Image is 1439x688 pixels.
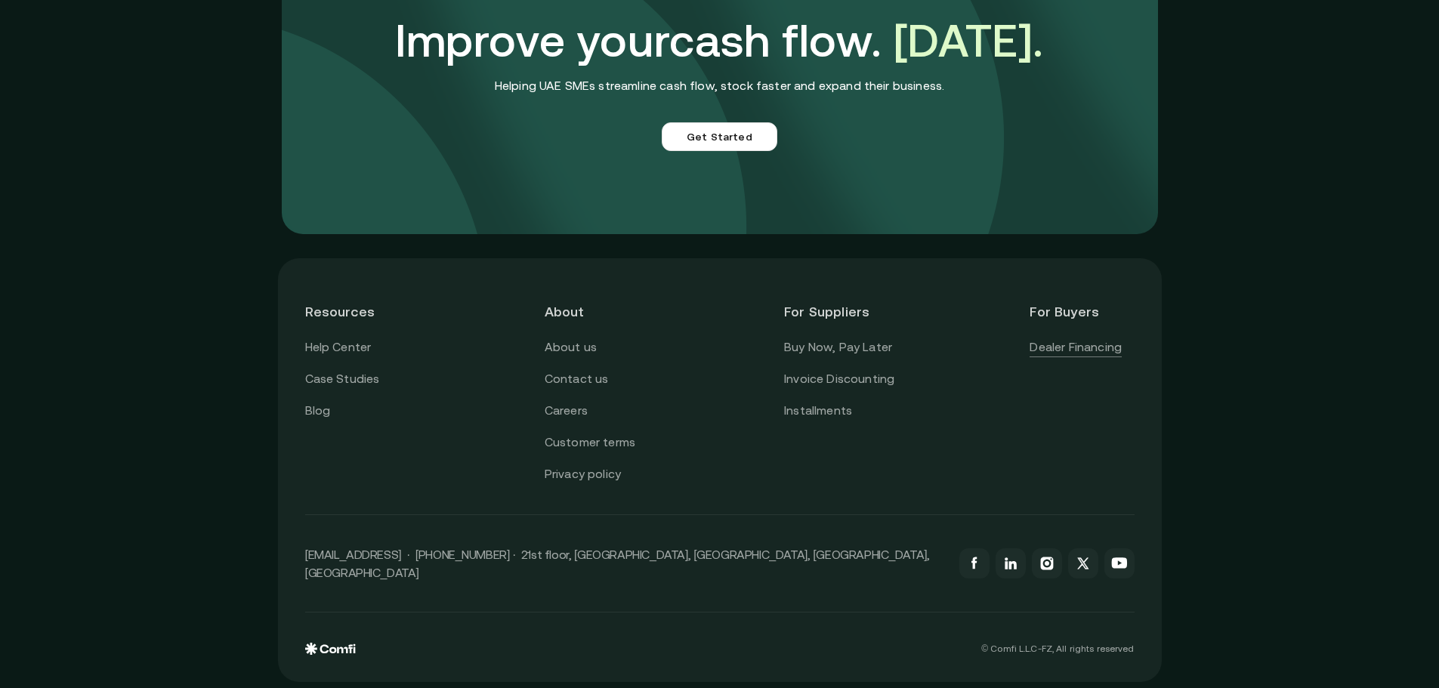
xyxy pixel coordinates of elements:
[1030,338,1122,357] a: Dealer Financing
[495,77,944,94] p: Helping UAE SMEs streamline cash flow, stock faster and expand their business.
[305,369,380,389] a: Case Studies
[545,369,609,389] a: Contact us
[305,545,944,582] p: [EMAIL_ADDRESS] · [PHONE_NUMBER] · 21st floor, [GEOGRAPHIC_DATA], [GEOGRAPHIC_DATA], [GEOGRAPHIC_...
[894,14,1044,66] span: [DATE].
[305,643,356,655] img: comfi logo
[395,14,1044,68] h3: Improve your cash flow.
[1030,285,1134,338] header: For Buyers
[545,401,588,421] a: Careers
[305,401,331,421] a: Blog
[784,338,892,357] a: Buy Now, Pay Later
[545,338,597,357] a: About us
[305,338,372,357] a: Help Center
[545,285,649,338] header: About
[981,643,1134,654] p: © Comfi L.L.C-FZ, All rights reserved
[784,401,852,421] a: Installments
[545,464,621,484] a: Privacy policy
[662,122,777,151] a: Get Started
[305,285,409,338] header: Resources
[784,285,894,338] header: For Suppliers
[545,433,635,452] a: Customer terms
[784,369,894,389] a: Invoice Discounting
